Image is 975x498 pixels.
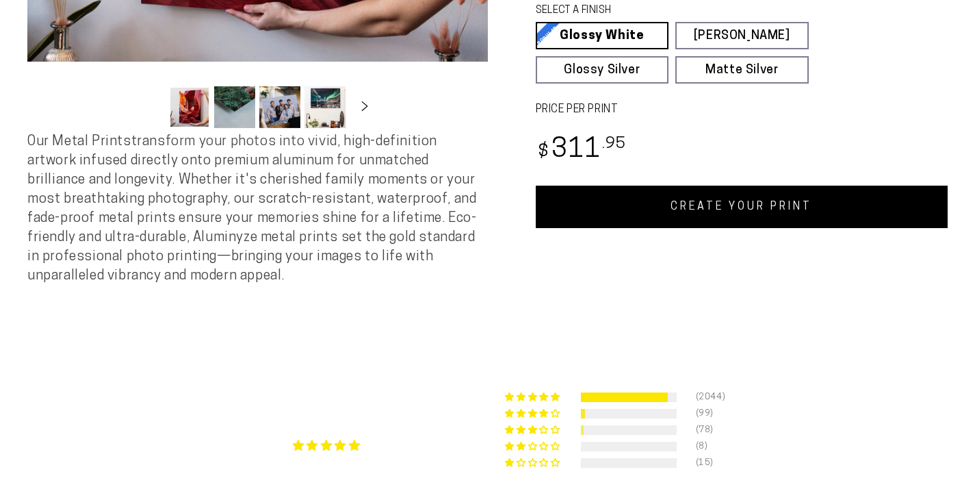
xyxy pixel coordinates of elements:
button: Load image 3 in gallery view [259,86,300,128]
div: (8) [696,442,712,451]
sup: .95 [602,136,627,152]
a: CREATE YOUR PRINT [536,186,948,228]
a: Glossy White [536,22,669,49]
bdi: 311 [536,137,627,164]
div: (99) [696,409,712,419]
label: PRICE PER PRINT [536,102,948,118]
a: Matte Silver [675,56,809,84]
span: Our Metal Prints transform your photos into vivid, high-definition artwork infused directly onto ... [27,135,477,283]
div: 4% (99) reviews with 4 star rating [505,409,562,419]
button: Load image 1 in gallery view [169,86,210,128]
div: 0% (8) reviews with 2 star rating [505,442,562,452]
div: 3% (78) reviews with 3 star rating [505,425,562,436]
span: $ [538,143,549,162]
div: Average rating is 4.85 stars [207,438,446,454]
a: Glossy Silver [536,56,669,84]
button: Load image 4 in gallery view [304,86,346,128]
button: Slide left [135,92,165,122]
button: Slide right [350,92,380,122]
div: 91% (2044) reviews with 5 star rating [505,393,562,403]
legend: SELECT A FINISH [536,3,778,18]
a: [PERSON_NAME] [675,22,809,49]
button: Load image 2 in gallery view [214,86,255,128]
div: 1% (15) reviews with 1 star rating [505,458,562,469]
div: (2044) [696,393,712,402]
div: (15) [696,458,712,468]
div: (78) [696,425,712,435]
